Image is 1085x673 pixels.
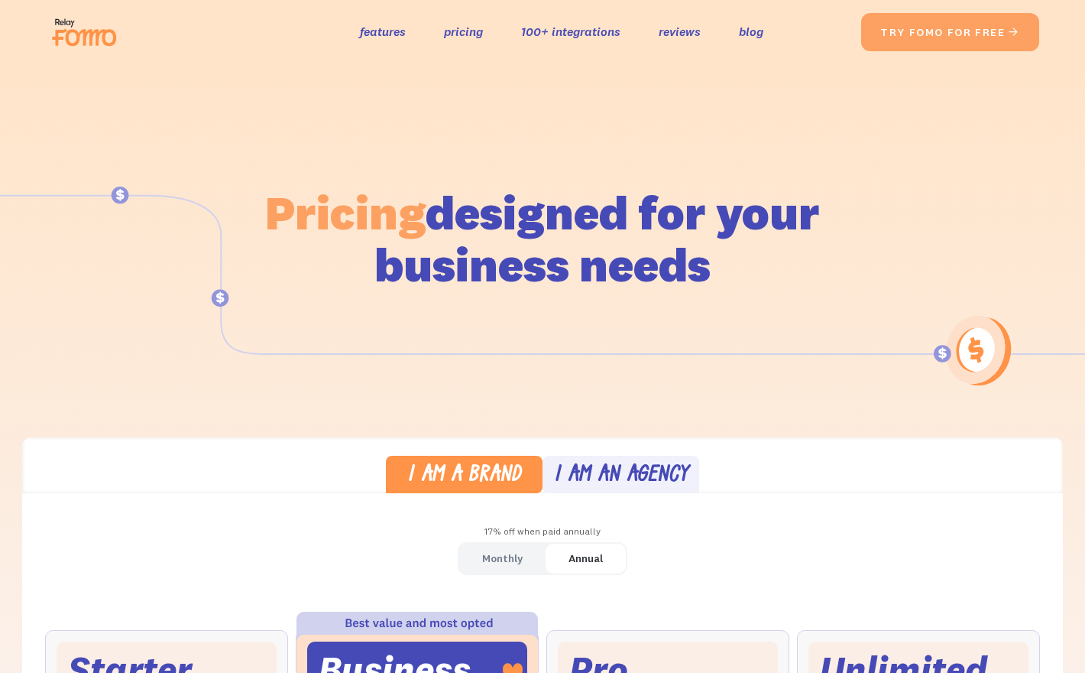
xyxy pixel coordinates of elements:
a: blog [739,21,763,43]
div: Annual [568,548,603,570]
a: reviews [659,21,701,43]
span:  [1008,25,1020,39]
div: Monthly [482,548,523,570]
a: features [360,21,406,43]
div: I am an agency [554,465,688,487]
a: pricing [444,21,483,43]
h1: designed for your business needs [264,187,821,291]
a: try fomo for free [861,13,1039,51]
span: Pricing [265,183,426,242]
div: I am a brand [407,465,521,487]
div: 17% off when paid annually [22,521,1063,543]
a: 100+ integrations [521,21,620,43]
